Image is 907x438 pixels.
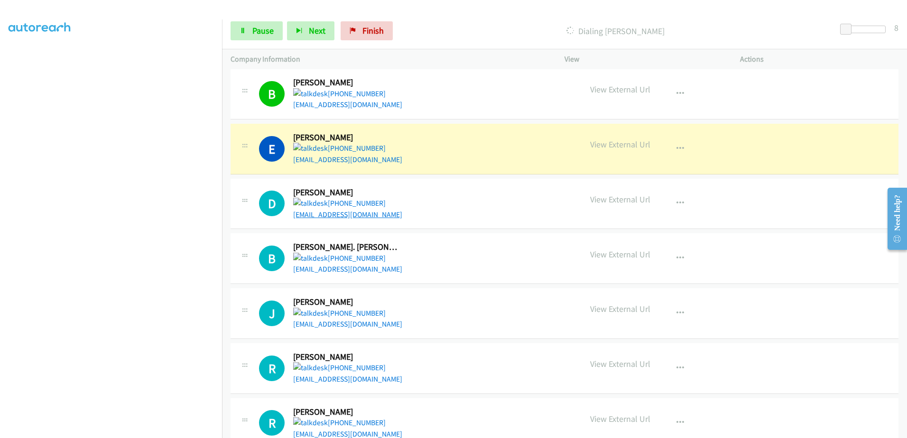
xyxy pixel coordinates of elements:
[293,374,402,383] a: [EMAIL_ADDRESS][DOMAIN_NAME]
[293,352,398,363] h2: [PERSON_NAME]
[590,302,650,315] p: View External Url
[590,248,650,261] p: View External Url
[287,21,334,40] button: Next
[293,407,398,418] h2: [PERSON_NAME]
[293,77,398,88] h2: [PERSON_NAME]
[259,191,285,216] div: The call is yet to be attempted
[590,83,650,96] p: View External Url
[293,265,402,274] a: [EMAIL_ADDRESS][DOMAIN_NAME]
[231,54,547,65] p: Company Information
[293,199,386,208] a: [PHONE_NUMBER]
[293,363,386,372] a: [PHONE_NUMBER]
[362,25,384,36] span: Finish
[590,193,650,206] p: View External Url
[259,246,285,271] h1: B
[590,138,650,151] p: View External Url
[293,309,386,318] a: [PHONE_NUMBER]
[293,132,398,143] h2: [PERSON_NAME]
[293,198,328,209] img: talkdesk
[565,54,723,65] p: View
[259,301,285,326] h1: J
[259,410,285,436] div: The call is yet to be attempted
[309,25,325,36] span: Next
[259,410,285,436] h1: R
[293,143,328,154] img: talkdesk
[259,246,285,271] div: The call is yet to be attempted
[590,412,650,425] p: View External Url
[293,100,402,109] a: [EMAIL_ADDRESS][DOMAIN_NAME]
[293,297,398,308] h2: [PERSON_NAME]
[406,25,825,37] p: Dialing [PERSON_NAME]
[293,308,328,319] img: talkdesk
[590,357,650,370] p: View External Url
[293,319,402,328] a: [EMAIL_ADDRESS][DOMAIN_NAME]
[259,356,285,381] div: The call is yet to be attempted
[252,25,274,36] span: Pause
[293,242,398,253] h2: [PERSON_NAME]. [PERSON_NAME]
[293,210,402,219] a: [EMAIL_ADDRESS][DOMAIN_NAME]
[259,301,285,326] div: The call is yet to be attempted
[231,21,283,40] a: Pause
[740,54,898,65] p: Actions
[259,191,285,216] h1: D
[293,155,402,164] a: [EMAIL_ADDRESS][DOMAIN_NAME]
[293,417,328,429] img: talkdesk
[341,21,393,40] a: Finish
[293,362,328,374] img: talkdesk
[894,21,898,34] div: 8
[259,356,285,381] h1: R
[259,81,285,107] h1: B
[259,136,285,162] h1: E
[293,253,328,264] img: talkdesk
[293,89,386,98] a: [PHONE_NUMBER]
[879,181,907,256] iframe: Resource Center
[293,187,398,198] h2: [PERSON_NAME]
[293,88,328,100] img: talkdesk
[293,254,386,263] a: [PHONE_NUMBER]
[293,418,386,427] a: [PHONE_NUMBER]
[293,144,386,153] a: [PHONE_NUMBER]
